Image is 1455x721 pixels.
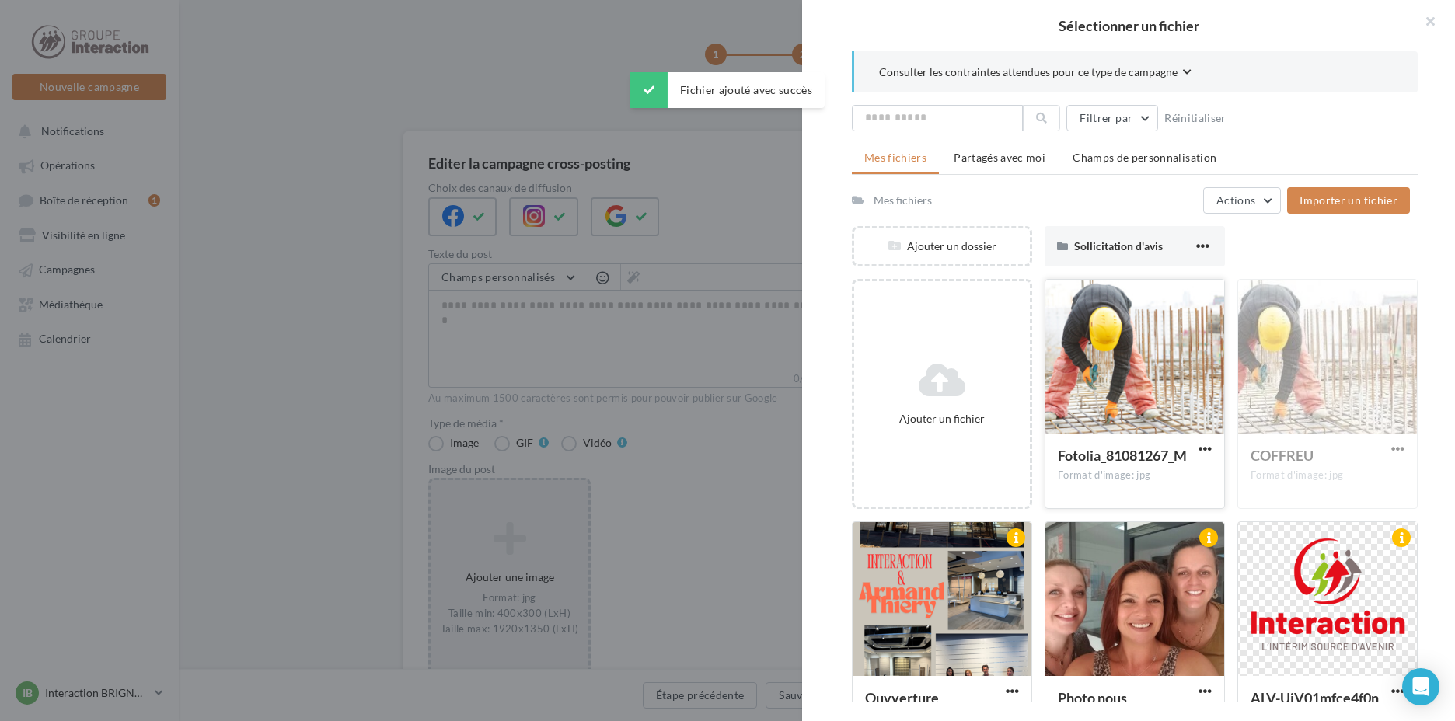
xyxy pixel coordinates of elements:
[854,239,1030,254] div: Ajouter un dossier
[1058,447,1187,464] span: Fotolia_81081267_M
[1158,109,1233,127] button: Réinitialiser
[1073,151,1216,164] span: Champs de personnalisation
[1058,468,1212,482] div: Format d'image: jpg
[1287,187,1410,214] button: Importer un fichier
[954,151,1045,164] span: Partagés avec moi
[879,64,1178,80] span: Consulter les contraintes attendues pour ce type de campagne
[879,64,1192,83] button: Consulter les contraintes attendues pour ce type de campagne
[1066,105,1158,131] button: Filtrer par
[1216,193,1255,207] span: Actions
[1058,689,1127,706] span: Photo nous
[630,72,825,108] div: Fichier ajouté avec succès
[1402,668,1439,705] div: Open Intercom Messenger
[1300,193,1397,207] span: Importer un fichier
[1203,187,1281,214] button: Actions
[827,19,1430,33] h2: Sélectionner un fichier
[860,411,1024,427] div: Ajouter un fichier
[864,151,926,164] span: Mes fichiers
[874,193,932,208] div: Mes fichiers
[865,689,939,706] span: Ouvverture
[1074,239,1163,253] span: Sollicitation d'avis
